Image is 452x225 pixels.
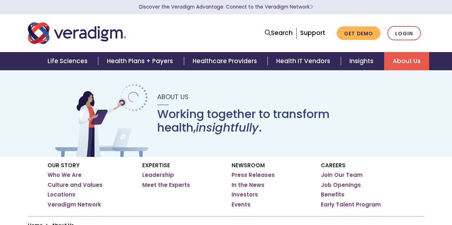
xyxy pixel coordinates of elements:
[310,4,313,10] span: Learn More
[98,52,184,70] a: Health Plans + Payers
[384,52,429,70] a: About Us
[139,4,313,10] a: Discover the Veradigm Advantage: Connect to the Veradigm NetworkLearn More
[337,26,381,40] a: Get Demo
[196,119,259,135] em: insightfully
[48,181,103,189] a: Culture and Values
[48,172,81,179] a: Who We Are
[321,201,381,208] a: Early Talent Program
[387,26,421,41] a: Login
[265,28,293,38] a: Search
[321,181,361,189] a: Job Openings
[48,191,75,198] a: Locations
[321,191,344,198] a: Benefits
[157,107,399,135] h1: Working together to transform health, .
[268,52,341,70] a: Health IT Vendors
[39,52,98,70] a: Life Sciences
[341,52,384,70] a: Insights
[232,201,250,208] a: Events
[321,172,363,179] a: Join Our Team
[142,172,174,179] a: Leadership
[142,181,190,189] a: Meet the Experts
[232,172,275,179] a: Press Releases
[48,201,101,208] a: Veradigm Network
[184,52,268,70] a: Healthcare Providers
[157,92,189,101] span: About Us
[232,181,264,189] a: In the News
[28,21,126,45] img: Veradigm logo
[232,191,258,198] a: Investors
[300,29,325,37] a: Support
